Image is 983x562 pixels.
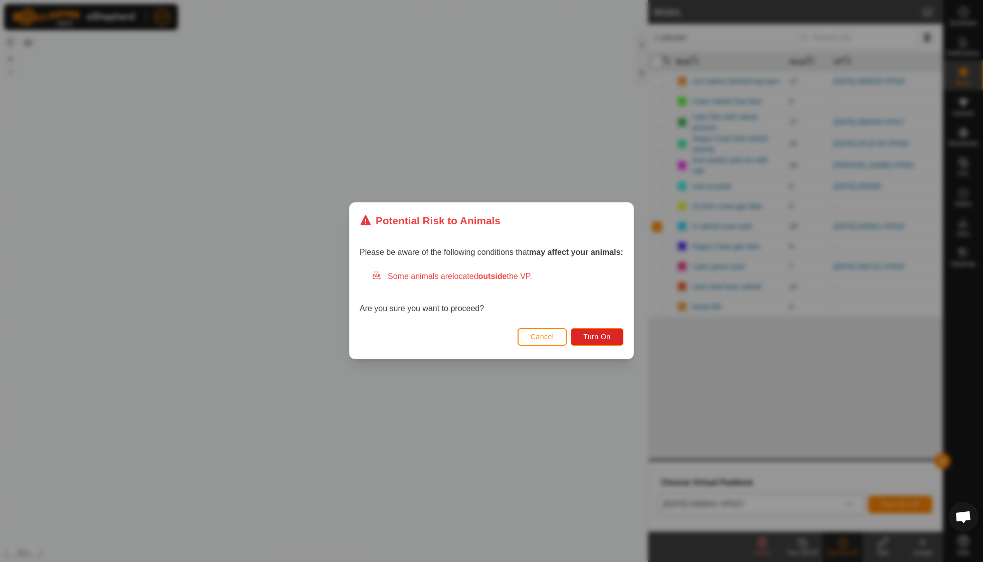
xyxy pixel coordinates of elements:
[518,328,567,346] button: Cancel
[529,248,623,257] strong: may affect your animals:
[372,271,623,283] div: Some animals are
[360,248,623,257] span: Please be aware of the following conditions that
[360,213,501,228] div: Potential Risk to Animals
[531,333,554,341] span: Cancel
[948,502,978,532] div: Open chat
[584,333,611,341] span: Turn On
[452,272,532,281] span: located the VP.
[571,328,623,346] button: Turn On
[478,272,507,281] strong: outside
[360,271,623,315] div: Are you sure you want to proceed?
